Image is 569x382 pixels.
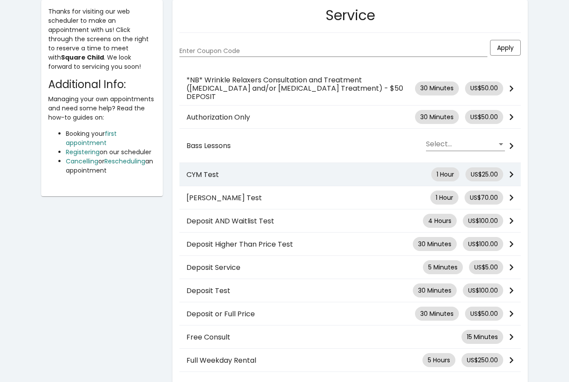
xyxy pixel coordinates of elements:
mat-list-item: 30 Minutes US$100.00 [179,279,521,302]
mat-chip: US$50.00 [465,81,503,95]
mat-chip: US$100.00 [463,237,503,251]
span: US$100.00 [468,240,498,249]
span: US$100.00 [468,216,498,226]
mat-chip: US$70.00 [465,191,503,205]
mat-chip: US$50.00 [465,307,503,321]
span: US$50.00 [470,113,498,122]
mat-chip: US$100.00 [463,214,503,228]
mat-select: Select... [426,140,505,148]
a: Registering [66,148,100,156]
input: Enter Coupon Code [179,48,487,55]
a: first appointment [66,129,117,147]
h3: Full Weekday Rental [186,356,422,364]
mat-chip: 5 Minutes [423,260,463,274]
mat-list-item: 30 Minutes US$50.00 [179,71,521,106]
mat-list-item: Bass Lessons [179,129,521,163]
mat-chip: US$25.00 [465,167,503,181]
span: Select... [426,140,497,148]
mat-chip: 1 Hour [431,167,459,181]
h3: Deposit Service [186,263,423,272]
h3: CYM Test [186,170,431,179]
span: US$50.00 [470,84,498,93]
span: US$25.00 [471,170,498,179]
mat-list-item: 5 Minutes US$5.00 [179,256,521,279]
button: Apply [490,40,521,56]
p: Thanks for visiting our web scheduler to make an appointment with us! Click through the screens o... [48,7,156,71]
mat-chip: US$50.00 [465,110,503,124]
span: US$250.00 [467,356,498,365]
strong: Square Child [61,53,104,62]
mat-chip: 30 Minutes [413,283,457,297]
mat-chip: US$5.00 [469,260,503,274]
h3: Bass Lessons [186,141,428,150]
p: Managing your own appointments and need some help? Read the how-to guides on: [48,95,156,122]
mat-list-item: 5 Hours US$250.00 [179,349,521,372]
li: on our scheduler [66,148,156,157]
mat-list-item: 15 Minutes [179,325,521,349]
mat-chip: 4 Hours [423,214,457,228]
span: US$5.00 [474,263,498,272]
h2: Service [326,7,375,24]
mat-chip: 5 Hours [422,353,455,367]
h3: Authorization Only [186,113,415,121]
mat-chip: 30 Minutes [415,110,459,124]
mat-chip: 30 Minutes [415,81,459,95]
mat-list-item: 4 Hours US$100.00 [179,209,521,233]
mat-chip: 30 Minutes [413,237,457,251]
h3: Deposit AND Waitlist Test [186,217,423,225]
h3: Deposit or Full Price [186,310,415,318]
mat-list-item: 1 Hour US$70.00 [179,186,521,209]
mat-chip: 30 Minutes [415,307,459,321]
span: Apply [497,43,514,52]
mat-chip: 1 Hour [430,191,458,205]
span: US$70.00 [470,193,498,202]
span: US$50.00 [470,309,498,318]
h3: *NB* Wrinkle Relaxers Consultation and Treatment ([MEDICAL_DATA] and/or [MEDICAL_DATA] Treatment)... [186,76,415,101]
a: Cancelling [66,157,98,166]
li: or an appointment [66,157,156,175]
a: Rescheduling [104,157,145,166]
h3: Deposit Test [186,286,413,295]
h4: Additional Info: [48,78,156,91]
mat-chip: US$100.00 [463,283,503,297]
mat-chip: US$250.00 [462,353,503,367]
h3: [PERSON_NAME] Test [186,194,430,202]
h3: Deposit Higher Than Price Test [186,240,413,248]
mat-chip: 15 Minutes [462,330,503,344]
mat-list-item: 30 Minutes US$50.00 [179,302,521,325]
span: US$100.00 [468,286,498,295]
mat-list-item: 30 Minutes US$50.00 [179,106,521,129]
mat-list-item: 1 Hour US$25.00 [179,163,521,186]
li: Booking your [66,129,156,148]
mat-list-item: 30 Minutes US$100.00 [179,233,521,256]
h3: Free Consult [186,333,462,341]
